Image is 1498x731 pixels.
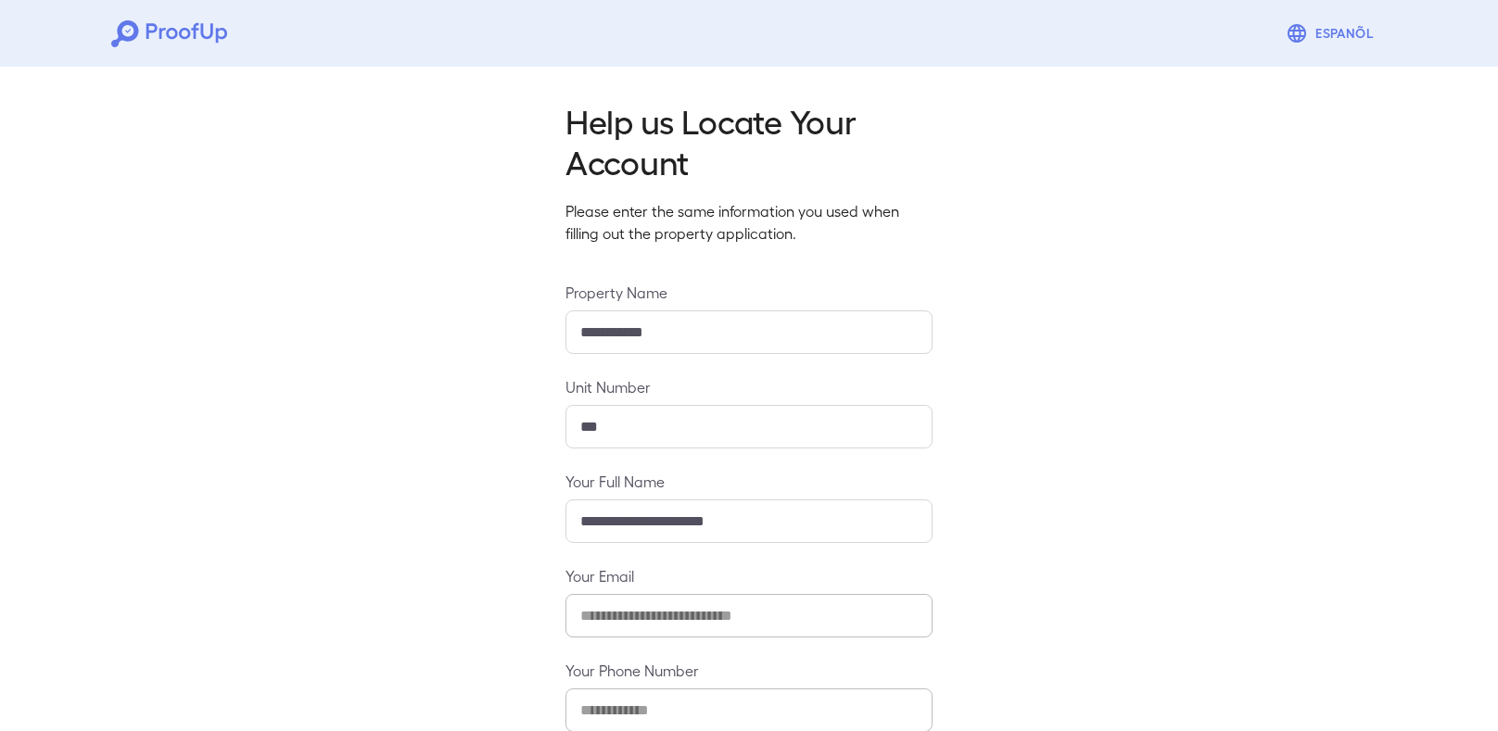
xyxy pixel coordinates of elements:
[565,471,933,492] label: Your Full Name
[565,100,933,182] h2: Help us Locate Your Account
[565,200,933,245] p: Please enter the same information you used when filling out the property application.
[565,565,933,586] label: Your Email
[565,660,933,681] label: Your Phone Number
[565,282,933,303] label: Property Name
[1278,15,1387,52] button: Espanõl
[565,376,933,397] label: Unit Number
